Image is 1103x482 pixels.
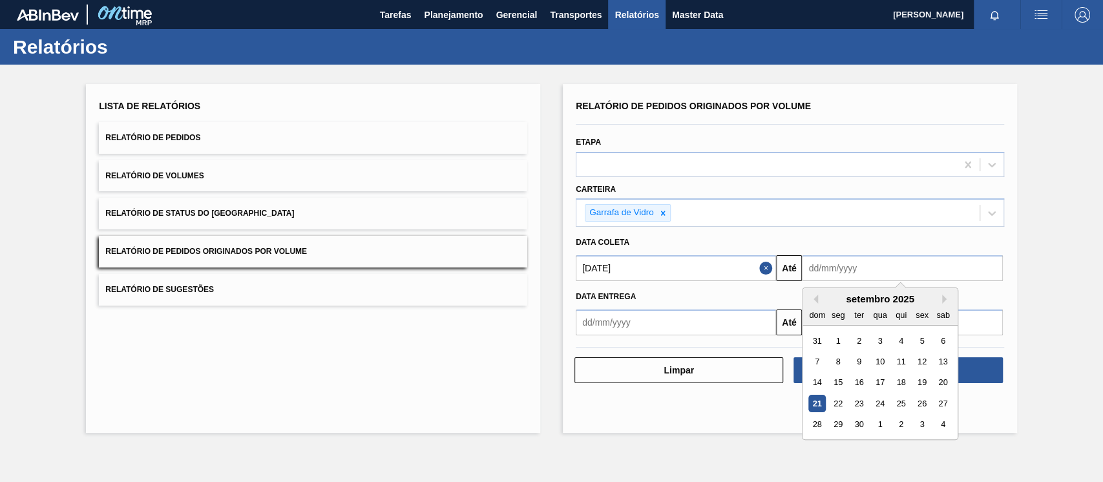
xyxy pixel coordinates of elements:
div: Choose sexta-feira, 5 de setembro de 2025 [914,332,931,350]
span: Relatório de Pedidos Originados por Volume [576,101,811,111]
div: Choose domingo, 14 de setembro de 2025 [808,374,826,392]
span: Relatórios [615,7,658,23]
img: TNhmsLtSVTkK8tSr43FrP2fwEKptu5GPRR3wAAAABJRU5ErkJggg== [17,9,79,21]
div: Choose terça-feira, 9 de setembro de 2025 [850,353,868,370]
div: Choose terça-feira, 23 de setembro de 2025 [850,395,868,412]
span: Master Data [672,7,723,23]
div: Choose terça-feira, 2 de setembro de 2025 [850,332,868,350]
div: Choose sexta-feira, 3 de outubro de 2025 [914,416,931,434]
div: Choose sábado, 27 de setembro de 2025 [934,395,952,412]
div: Choose quinta-feira, 25 de setembro de 2025 [892,395,910,412]
div: Choose quinta-feira, 11 de setembro de 2025 [892,353,910,370]
div: Choose domingo, 31 de agosto de 2025 [808,332,826,350]
div: qui [892,306,910,324]
div: Choose domingo, 7 de setembro de 2025 [808,353,826,370]
div: Choose quarta-feira, 17 de setembro de 2025 [872,374,889,392]
span: Relatório de Volumes [105,171,204,180]
label: Etapa [576,138,601,147]
button: Notificações [974,6,1015,24]
div: Choose sábado, 13 de setembro de 2025 [934,353,952,370]
button: Relatório de Volumes [99,160,527,192]
button: Relatório de Pedidos Originados por Volume [99,236,527,267]
div: Choose quarta-feira, 10 de setembro de 2025 [872,353,889,370]
span: Relatório de Pedidos Originados por Volume [105,247,307,256]
span: Tarefas [380,7,412,23]
button: Relatório de Sugestões [99,274,527,306]
img: Logout [1075,7,1090,23]
div: Choose segunda-feira, 15 de setembro de 2025 [830,374,847,392]
span: Data entrega [576,292,636,301]
button: Limpar [574,357,783,383]
div: sex [914,306,931,324]
div: Choose sábado, 6 de setembro de 2025 [934,332,952,350]
div: setembro 2025 [803,293,958,304]
div: Choose domingo, 21 de setembro de 2025 [808,395,826,412]
span: Relatório de Status do [GEOGRAPHIC_DATA] [105,209,294,218]
span: Gerencial [496,7,538,23]
button: Close [759,255,776,281]
button: Até [776,255,802,281]
button: Previous Month [809,295,818,304]
div: Choose sexta-feira, 19 de setembro de 2025 [914,374,931,392]
span: Relatório de Sugestões [105,285,214,294]
img: userActions [1033,7,1049,23]
div: Choose sábado, 20 de setembro de 2025 [934,374,952,392]
div: Choose quinta-feira, 4 de setembro de 2025 [892,332,910,350]
div: dom [808,306,826,324]
div: Choose quinta-feira, 2 de outubro de 2025 [892,416,910,434]
div: Choose quarta-feira, 24 de setembro de 2025 [872,395,889,412]
button: Next Month [942,295,951,304]
button: Até [776,309,802,335]
span: Lista de Relatórios [99,101,200,111]
span: Planejamento [424,7,483,23]
div: Choose quinta-feira, 18 de setembro de 2025 [892,374,910,392]
div: Garrafa de Vidro [585,205,656,221]
div: seg [830,306,847,324]
span: Transportes [550,7,602,23]
div: ter [850,306,868,324]
div: Choose sábado, 4 de outubro de 2025 [934,416,952,434]
div: Choose segunda-feira, 29 de setembro de 2025 [830,416,847,434]
div: Choose sexta-feira, 12 de setembro de 2025 [914,353,931,370]
div: Choose sexta-feira, 26 de setembro de 2025 [914,395,931,412]
button: Download [793,357,1002,383]
label: Carteira [576,185,616,194]
div: Choose segunda-feira, 1 de setembro de 2025 [830,332,847,350]
div: Choose terça-feira, 30 de setembro de 2025 [850,416,868,434]
span: Relatório de Pedidos [105,133,200,142]
div: Choose quarta-feira, 1 de outubro de 2025 [872,416,889,434]
input: dd/mm/yyyy [576,309,776,335]
div: Choose terça-feira, 16 de setembro de 2025 [850,374,868,392]
div: sab [934,306,952,324]
span: Data coleta [576,238,629,247]
input: dd/mm/yyyy [802,255,1002,281]
div: Choose segunda-feira, 8 de setembro de 2025 [830,353,847,370]
input: dd/mm/yyyy [576,255,776,281]
div: Choose quarta-feira, 3 de setembro de 2025 [872,332,889,350]
div: month 2025-09 [807,330,954,435]
button: Relatório de Pedidos [99,122,527,154]
div: Choose segunda-feira, 22 de setembro de 2025 [830,395,847,412]
button: Relatório de Status do [GEOGRAPHIC_DATA] [99,198,527,229]
h1: Relatórios [13,39,242,54]
div: Choose domingo, 28 de setembro de 2025 [808,416,826,434]
div: qua [872,306,889,324]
